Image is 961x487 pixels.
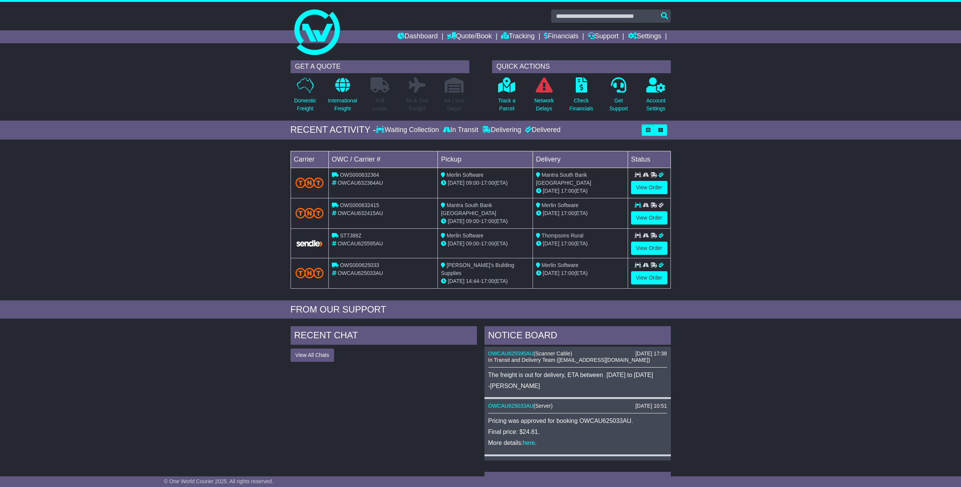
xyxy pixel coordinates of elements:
[635,350,667,357] div: [DATE] 17:38
[444,97,465,113] p: Air / Sea Depot
[481,240,494,247] span: 17:00
[488,460,667,467] div: ( )
[488,403,534,409] a: OWCAU625033AU
[569,97,593,113] p: Check Financials
[535,350,570,357] span: Scanner Cable
[441,277,530,285] div: - (ETA)
[291,60,469,73] div: GET A QUOTE
[291,124,376,135] div: RECENT ACTIVITY -
[631,181,667,194] a: View Order
[523,440,535,446] a: here
[488,403,667,409] div: ( )
[536,209,625,217] div: (ETA)
[448,278,464,284] span: [DATE]
[536,187,625,195] div: (ETA)
[340,262,379,268] span: OWS000625033
[535,403,551,409] span: Server
[294,97,316,113] p: Domestic Freight
[533,151,628,168] td: Delivery
[295,178,324,188] img: TNT_Domestic.png
[561,188,574,194] span: 17:00
[481,278,494,284] span: 17:00
[628,30,661,43] a: Settings
[448,218,464,224] span: [DATE]
[441,217,530,225] div: - (ETA)
[376,126,441,134] div: Waiting Collection
[543,210,559,216] span: [DATE]
[338,240,383,247] span: OWCAU625595AU
[534,97,553,113] p: Network Delays
[447,172,483,178] span: Merlin Software
[481,218,494,224] span: 17:00
[523,126,561,134] div: Delivered
[498,77,516,117] a: Track aParcel
[536,240,625,248] div: (ETA)
[609,97,628,113] p: Get Support
[492,60,671,73] div: QUICK ACTIONS
[635,403,667,409] div: [DATE] 10:51
[535,460,570,466] span: Scanner Cable
[481,180,494,186] span: 17:00
[441,179,530,187] div: - (ETA)
[631,271,667,284] a: View Order
[631,211,667,225] a: View Order
[370,97,389,113] p: Full Loads
[488,417,667,424] p: Pricing was approved for booking OWCAU625033AU.
[328,97,357,113] p: International Freight
[397,30,438,43] a: Dashboard
[291,151,328,168] td: Carrier
[447,30,492,43] a: Quote/Book
[466,278,479,284] span: 14:44
[635,460,667,467] div: [DATE] 10:04
[488,382,667,390] p: -[PERSON_NAME]
[441,126,480,134] div: In Transit
[480,126,523,134] div: Delivering
[561,240,574,247] span: 17:00
[338,180,383,186] span: OWCAU632364AU
[561,210,574,216] span: 17:00
[488,428,667,435] p: Final price: $24.81.
[338,270,383,276] span: OWCAU625033AU
[498,97,516,113] p: Track a Parcel
[294,77,316,117] a: DomesticFreight
[447,233,483,239] span: Merlin Software
[534,77,554,117] a: NetworkDelays
[488,460,534,466] a: OWCAU625595AU
[543,240,559,247] span: [DATE]
[441,262,514,276] span: [PERSON_NAME]'s Building Supplies
[542,233,584,239] span: Thompsons Rural
[466,218,479,224] span: 09:00
[438,151,533,168] td: Pickup
[561,270,574,276] span: 17:00
[295,239,324,247] img: GetCarrierServiceLogo
[646,97,666,113] p: Account Settings
[484,326,671,347] div: NOTICE BOARD
[488,350,667,357] div: ( )
[441,202,496,216] span: Mantra South Bank [GEOGRAPHIC_DATA]
[448,240,464,247] span: [DATE]
[542,202,578,208] span: Merlin Software
[628,151,670,168] td: Status
[406,97,428,113] p: Air & Sea Freight
[448,180,464,186] span: [DATE]
[536,172,591,186] span: Mantra South Bank [GEOGRAPHIC_DATA]
[340,172,379,178] span: OWS000632364
[543,270,559,276] span: [DATE]
[488,350,534,357] a: OWCAU625595AU
[488,371,667,379] p: The freight is out for delivery, ETA between [DATE] to [DATE]
[295,208,324,218] img: TNT_Domestic.png
[542,262,578,268] span: Merlin Software
[488,439,667,446] p: More details: .
[328,151,438,168] td: OWC / Carrier #
[536,269,625,277] div: (ETA)
[291,304,671,315] div: FROM OUR SUPPORT
[569,77,594,117] a: CheckFinancials
[328,77,358,117] a: InternationalFreight
[631,242,667,255] a: View Order
[501,30,534,43] a: Tracking
[588,30,619,43] a: Support
[340,202,379,208] span: OWS000632415
[291,349,334,362] button: View All Chats
[295,268,324,278] img: TNT_Domestic.png
[338,210,383,216] span: OWCAU632415AU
